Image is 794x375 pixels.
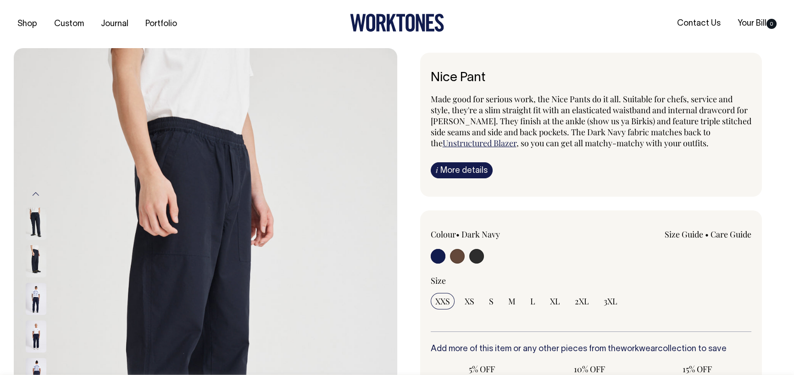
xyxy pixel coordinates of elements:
[545,293,565,309] input: XL
[489,296,494,307] span: S
[461,229,500,240] label: Dark Navy
[673,16,724,31] a: Contact Us
[456,229,460,240] span: •
[516,138,709,149] span: , so you can get all matchy-matchy with your outfits.
[97,17,132,32] a: Journal
[29,184,43,204] button: Previous
[26,320,46,353] img: dark-navy
[26,245,46,277] img: dark-navy
[443,138,516,149] a: Unstructured Blazer
[711,229,751,240] a: Care Guide
[599,293,622,309] input: 3XL
[665,229,703,240] a: Size Guide
[484,293,498,309] input: S
[504,293,520,309] input: M
[530,296,535,307] span: L
[435,364,528,375] span: 5% OFF
[550,296,560,307] span: XL
[734,16,780,31] a: Your Bill0
[705,229,709,240] span: •
[460,293,479,309] input: XS
[621,345,658,353] a: workwear
[431,275,752,286] div: Size
[604,296,617,307] span: 3XL
[431,293,455,309] input: XXS
[651,364,744,375] span: 15% OFF
[508,296,516,307] span: M
[26,208,46,240] img: dark-navy
[543,364,636,375] span: 10% OFF
[435,296,450,307] span: XXS
[570,293,594,309] input: 2XL
[431,229,559,240] div: Colour
[142,17,181,32] a: Portfolio
[465,296,474,307] span: XS
[526,293,540,309] input: L
[431,71,752,85] h6: Nice Pant
[431,345,752,354] h6: Add more of this item or any other pieces from the collection to save
[431,94,751,149] span: Made good for serious work, the Nice Pants do it all. Suitable for chefs, service and style, they...
[436,165,438,175] span: i
[575,296,589,307] span: 2XL
[766,19,777,29] span: 0
[431,162,493,178] a: iMore details
[50,17,88,32] a: Custom
[26,283,46,315] img: dark-navy
[14,17,41,32] a: Shop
